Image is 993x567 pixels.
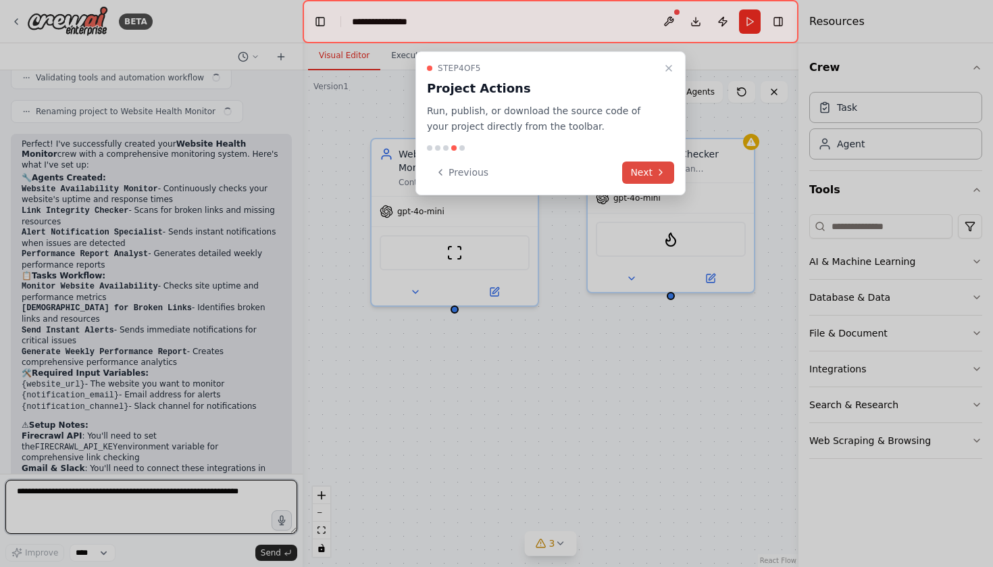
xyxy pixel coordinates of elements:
h3: Project Actions [427,79,658,98]
button: Close walkthrough [661,60,677,76]
p: Run, publish, or download the source code of your project directly from the toolbar. [427,103,658,134]
button: Previous [427,162,496,184]
button: Hide left sidebar [311,12,330,31]
span: Step 4 of 5 [438,63,481,74]
button: Next [622,162,674,184]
